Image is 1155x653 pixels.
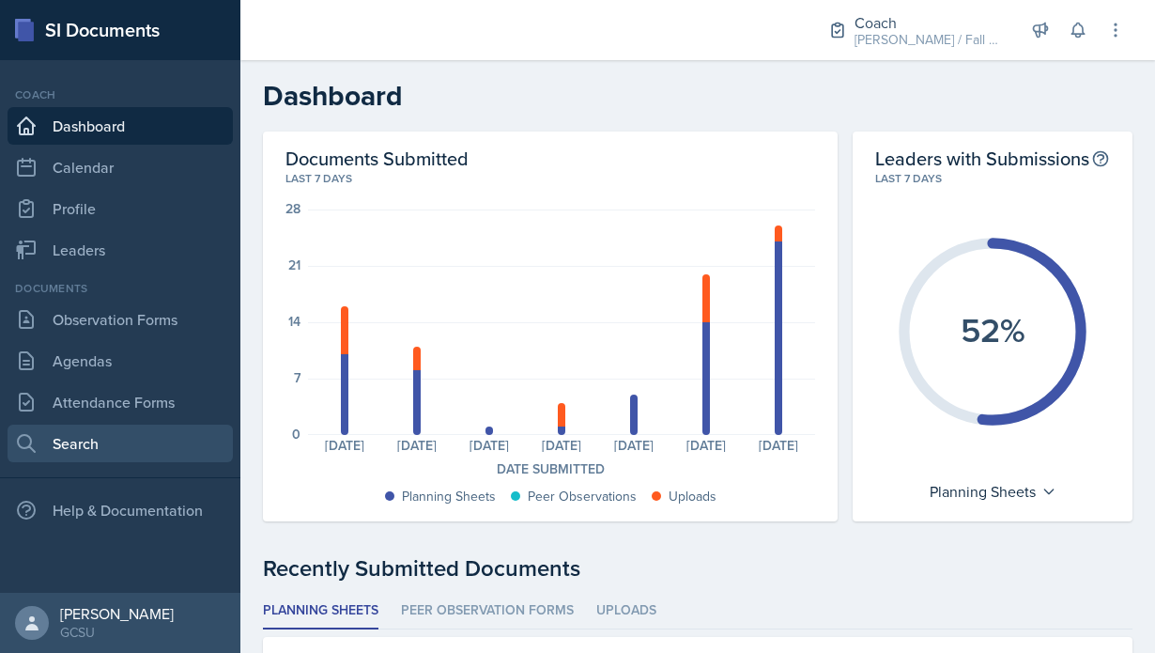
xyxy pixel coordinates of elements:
h2: Dashboard [263,79,1132,113]
div: 14 [288,315,300,328]
a: Dashboard [8,107,233,145]
a: Observation Forms [8,301,233,338]
div: Help & Documentation [8,491,233,529]
div: [DATE] [525,439,597,452]
div: [PERSON_NAME] [60,604,174,623]
div: [DATE] [453,439,525,452]
a: Profile [8,190,233,227]
a: Agendas [8,342,233,380]
a: Leaders [8,231,233,269]
li: Planning Sheets [263,593,378,630]
div: 0 [292,428,300,441]
div: Recently Submitted Documents [263,552,1132,585]
div: [DATE] [380,439,453,452]
div: Last 7 days [285,170,815,187]
text: 52% [961,305,1025,354]
div: Planning Sheets [920,476,1066,506]
div: Last 7 days [875,170,1110,187]
div: [DATE] [670,439,743,452]
div: Coach [855,11,1005,34]
div: Coach [8,86,233,103]
h2: Leaders with Submissions [875,147,1089,170]
div: Uploads [669,487,716,506]
div: 21 [288,258,300,272]
a: Calendar [8,148,233,186]
div: 28 [285,202,300,215]
li: Uploads [596,593,656,630]
div: Peer Observations [528,487,637,506]
div: [DATE] [308,439,380,452]
div: [DATE] [743,439,815,452]
div: [DATE] [598,439,670,452]
div: Planning Sheets [402,487,496,506]
div: [PERSON_NAME] / Fall 2025 [855,30,1005,50]
a: Attendance Forms [8,383,233,421]
div: Documents [8,280,233,297]
li: Peer Observation Forms [401,593,574,630]
div: Date Submitted [285,459,815,479]
div: 7 [294,371,300,384]
h2: Documents Submitted [285,147,815,170]
a: Search [8,425,233,462]
div: GCSU [60,623,174,642]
